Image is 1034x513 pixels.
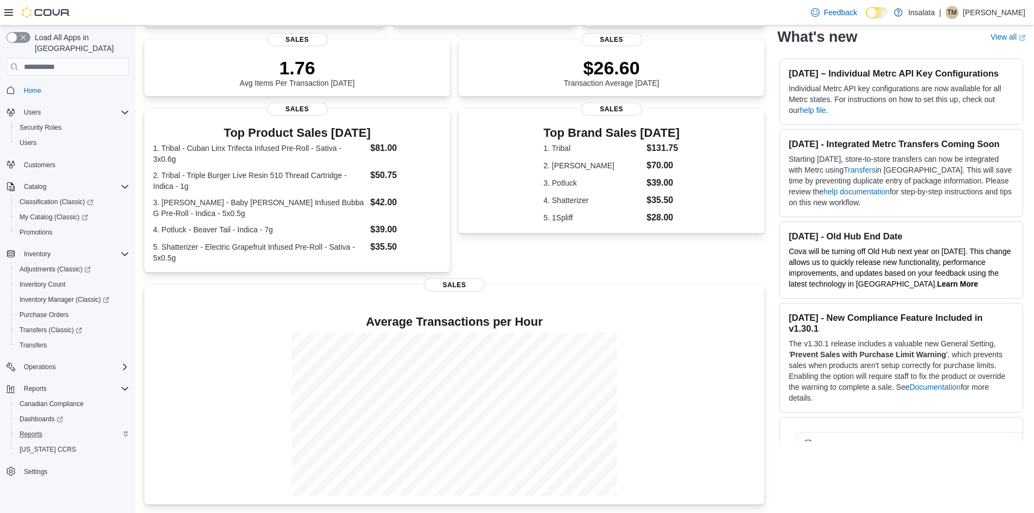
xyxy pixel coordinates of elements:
dt: 2. [PERSON_NAME] [543,160,642,171]
input: Dark Mode [866,7,889,18]
span: Adjustments (Classic) [20,265,91,274]
div: Tara Mokgoatsane [946,6,959,19]
a: help file [800,106,826,115]
span: Cova will be turning off Old Hub next year on [DATE]. This change allows us to quickly release ne... [789,247,1011,288]
span: Classification (Classic) [20,198,93,206]
a: Learn More [937,280,978,288]
p: Insalata [908,6,935,19]
img: Cova [22,7,71,18]
button: Reports [11,427,134,442]
a: Adjustments (Classic) [11,262,134,277]
span: Adjustments (Classic) [15,263,129,276]
p: Individual Metrc API key configurations are now available for all Metrc states. For instructions ... [789,83,1014,116]
span: Sales [581,33,642,46]
p: [PERSON_NAME] [963,6,1025,19]
a: help documentation [823,187,890,196]
span: Inventory [24,250,50,258]
button: Canadian Compliance [11,396,134,411]
dt: 3. [PERSON_NAME] - Baby [PERSON_NAME] Infused Bubba G Pre-Roll - Indica - 5x0.5g [153,197,366,219]
button: Home [2,82,134,98]
h3: Top Brand Sales [DATE] [543,126,680,140]
dd: $42.00 [370,196,441,209]
span: Feedback [824,7,857,18]
span: Home [24,86,41,95]
span: Home [20,83,129,97]
button: Reports [20,382,51,395]
dt: 1. Tribal - Cuban Linx Trifecta Infused Pre-Roll - Sativa - 3x0.6g [153,143,366,164]
p: The v1.30.1 release includes a valuable new General Setting, ' ', which prevents sales when produ... [789,338,1014,403]
dt: 5. Shatterizer - Electric Grapefruit Infused Pre-Roll - Sativa - 5x0.5g [153,242,366,263]
a: My Catalog (Classic) [15,211,92,224]
a: Home [20,84,46,97]
h3: [DATE] – Individual Metrc API Key Configurations [789,68,1014,79]
dt: 3. Potluck [543,178,642,188]
span: Washington CCRS [15,443,129,456]
span: My Catalog (Classic) [15,211,129,224]
div: Avg Items Per Transaction [DATE] [240,57,355,87]
dd: $39.00 [646,176,680,189]
span: Customers [24,161,55,169]
h3: [DATE] - Integrated Metrc Transfers Coming Soon [789,138,1014,149]
dd: $70.00 [646,159,680,172]
a: Customers [20,159,60,172]
a: Classification (Classic) [11,194,134,210]
button: Operations [2,359,134,375]
button: Reports [2,381,134,396]
span: Reports [20,430,42,439]
span: Transfers [15,339,129,352]
span: [US_STATE] CCRS [20,445,76,454]
span: Promotions [15,226,129,239]
span: Reports [20,382,129,395]
h4: Average Transactions per Hour [153,315,756,328]
span: Transfers (Classic) [15,324,129,337]
a: Inventory Manager (Classic) [11,292,134,307]
span: Canadian Compliance [15,397,129,410]
span: Security Roles [20,123,61,132]
span: Customers [20,158,129,172]
dt: 1. Tribal [543,143,642,154]
a: Transfers [843,166,876,174]
button: Settings [2,464,134,479]
span: Sales [267,103,328,116]
span: Purchase Orders [15,308,129,321]
button: [US_STATE] CCRS [11,442,134,457]
span: Reports [24,384,47,393]
span: Operations [24,363,56,371]
button: Inventory [20,248,55,261]
a: Canadian Compliance [15,397,88,410]
span: Classification (Classic) [15,195,129,208]
span: Purchase Orders [20,311,69,319]
button: Promotions [11,225,134,240]
span: Settings [20,465,129,478]
span: Reports [15,428,129,441]
h2: What's new [777,28,857,46]
span: Inventory Count [15,278,129,291]
dt: 4. Potluck - Beaver Tail - Indica - 7g [153,224,366,235]
p: $26.60 [564,57,659,79]
button: Catalog [2,179,134,194]
button: Transfers [11,338,134,353]
span: Inventory [20,248,129,261]
button: Users [11,135,134,150]
a: Security Roles [15,121,66,134]
span: Promotions [20,228,53,237]
span: Inventory Manager (Classic) [20,295,109,304]
a: Purchase Orders [15,308,73,321]
span: Operations [20,360,129,373]
a: Dashboards [15,413,67,426]
button: Inventory [2,246,134,262]
button: Operations [20,360,60,373]
span: Load All Apps in [GEOGRAPHIC_DATA] [30,32,129,54]
button: Users [20,106,45,119]
span: Catalog [24,182,46,191]
button: Catalog [20,180,50,193]
dd: $35.50 [370,240,441,254]
span: Security Roles [15,121,129,134]
button: Users [2,105,134,120]
a: [US_STATE] CCRS [15,443,80,456]
dd: $81.00 [370,142,441,155]
dd: $39.00 [370,223,441,236]
a: Transfers [15,339,51,352]
a: Transfers (Classic) [11,322,134,338]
